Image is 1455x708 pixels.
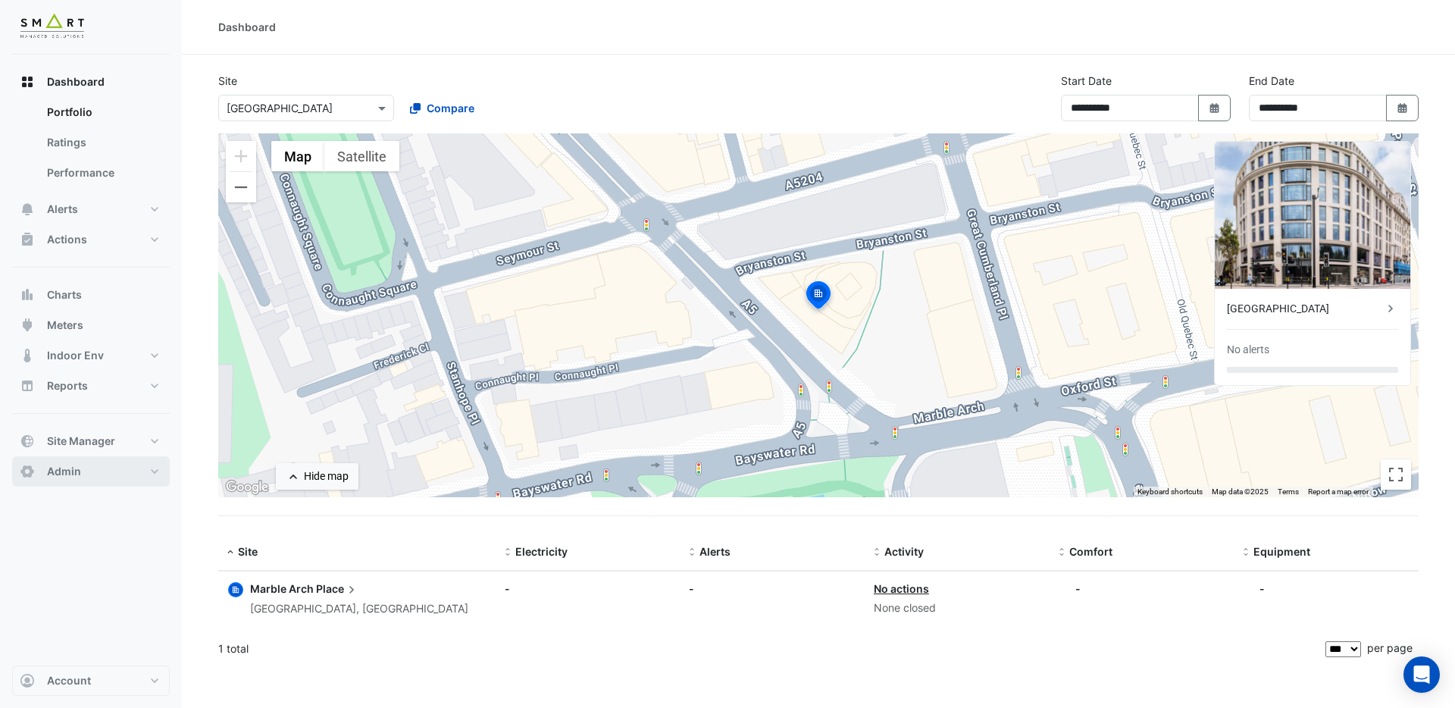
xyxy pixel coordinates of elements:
img: Google [222,478,272,497]
label: Site [218,73,237,89]
span: Compare [427,100,474,116]
button: Actions [12,224,170,255]
a: Performance [35,158,170,188]
div: 1 total [218,630,1322,668]
app-icon: Indoor Env [20,348,35,363]
button: Charts [12,280,170,310]
label: Start Date [1061,73,1112,89]
button: Hide map [276,463,358,490]
span: Alerts [47,202,78,217]
a: Terms (opens in new tab) [1278,487,1299,496]
div: - [1075,581,1081,597]
app-icon: Charts [20,287,35,302]
img: site-pin-selected.svg [802,279,835,315]
button: Keyboard shortcuts [1137,487,1203,497]
button: Show street map [271,141,324,171]
a: Report a map error [1308,487,1369,496]
span: Meters [47,318,83,333]
img: Marble Arch Place [1215,142,1410,289]
span: per page [1367,641,1413,654]
div: Open Intercom Messenger [1403,656,1440,693]
div: [GEOGRAPHIC_DATA], [GEOGRAPHIC_DATA] [250,600,468,618]
span: Activity [884,545,924,558]
button: Indoor Env [12,340,170,371]
span: Place [316,581,359,597]
app-icon: Meters [20,318,35,333]
app-icon: Site Manager [20,434,35,449]
button: Compare [400,95,484,121]
button: Dashboard [12,67,170,97]
a: Open this area in Google Maps (opens a new window) [222,478,272,497]
app-icon: Admin [20,464,35,479]
div: Dashboard [12,97,170,194]
a: No actions [874,582,929,595]
button: Admin [12,456,170,487]
div: Dashboard [218,19,276,35]
div: - [689,581,856,597]
button: Meters [12,310,170,340]
span: Equipment [1253,545,1310,558]
span: Charts [47,287,82,302]
span: Dashboard [47,74,105,89]
span: Site Manager [47,434,115,449]
div: - [1259,581,1265,597]
button: Account [12,666,170,696]
div: [GEOGRAPHIC_DATA] [1227,301,1383,317]
span: Account [47,673,91,688]
button: Show satellite imagery [324,141,399,171]
app-icon: Reports [20,378,35,393]
button: Toggle fullscreen view [1381,459,1411,490]
span: Alerts [699,545,731,558]
fa-icon: Select Date [1208,102,1222,114]
span: Admin [47,464,81,479]
div: - [505,581,671,597]
fa-icon: Select Date [1396,102,1410,114]
div: Hide map [304,468,349,484]
span: Site [238,545,258,558]
a: Ratings [35,127,170,158]
button: Reports [12,371,170,401]
button: Alerts [12,194,170,224]
span: Actions [47,232,87,247]
span: Marble Arch [250,582,314,595]
app-icon: Dashboard [20,74,35,89]
div: No alerts [1227,342,1269,358]
button: Site Manager [12,426,170,456]
span: Electricity [515,545,568,558]
span: Reports [47,378,88,393]
app-icon: Alerts [20,202,35,217]
label: End Date [1249,73,1294,89]
button: Zoom in [226,141,256,171]
span: Comfort [1069,545,1112,558]
span: Map data ©2025 [1212,487,1269,496]
app-icon: Actions [20,232,35,247]
img: Company Logo [18,12,86,42]
button: Zoom out [226,172,256,202]
div: None closed [874,600,1040,617]
span: Indoor Env [47,348,104,363]
a: Portfolio [35,97,170,127]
